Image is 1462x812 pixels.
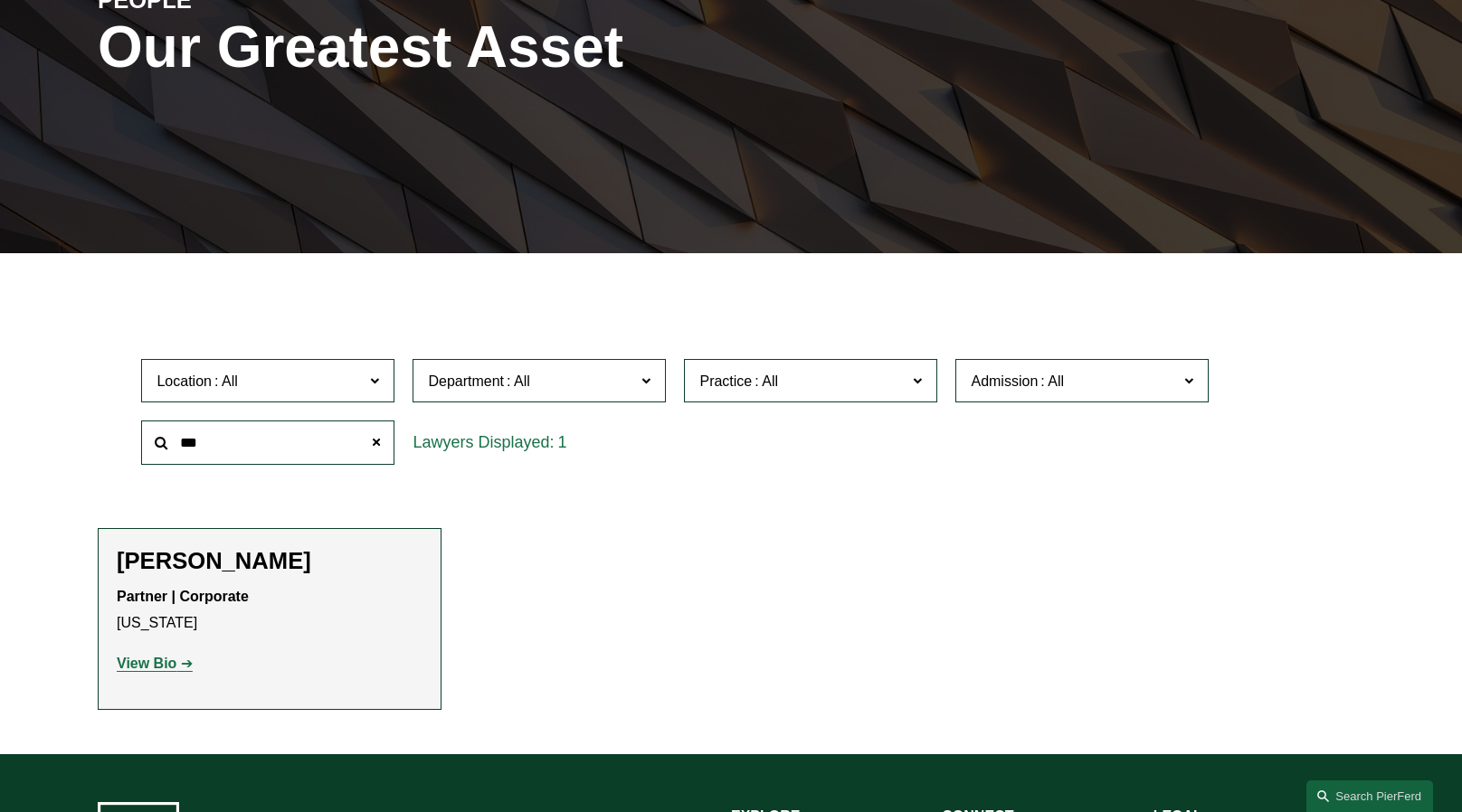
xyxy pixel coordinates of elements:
strong: View Bio [117,656,176,671]
span: Admission [971,373,1038,389]
strong: Partner | Corporate [117,589,249,604]
span: Practice [699,373,752,389]
h2: [PERSON_NAME] [117,547,422,575]
span: 1 [558,433,567,451]
p: [US_STATE] [117,584,422,637]
a: View Bio [117,656,193,671]
span: Department [428,373,504,389]
a: Search this site [1306,780,1433,812]
h1: Our Greatest Asset [98,14,942,80]
span: Location [157,373,212,389]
